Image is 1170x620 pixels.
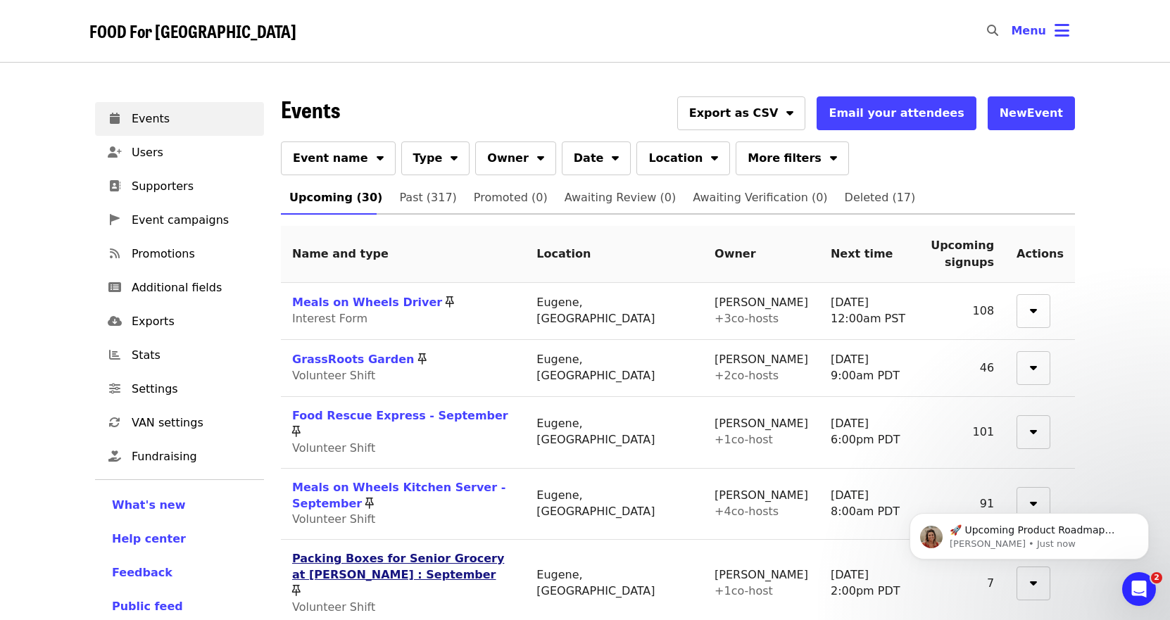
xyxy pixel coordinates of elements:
[391,181,465,215] a: Past (317)
[565,188,677,208] span: Awaiting Review (0)
[132,246,253,262] span: Promotions
[819,226,919,283] th: Next time
[1122,572,1156,606] iframe: Intercom live chat
[715,504,808,520] div: + 4 co-host s
[786,104,793,118] i: sort-down icon
[108,450,121,463] i: hand-holding-heart icon
[987,24,998,37] i: search icon
[1011,24,1046,37] span: Menu
[132,415,253,431] span: VAN settings
[292,353,414,366] a: GrassRoots Garden
[931,424,994,441] div: 101
[132,212,253,229] span: Event campaigns
[292,409,508,422] a: Food Rescue Express - September
[1000,14,1081,48] button: Toggle account menu
[109,382,120,396] i: sliders-h icon
[110,213,120,227] i: pennant icon
[109,416,120,429] i: sync icon
[292,600,375,614] span: Volunteer Shift
[703,469,819,540] td: [PERSON_NAME]
[95,339,264,372] a: Stats
[399,188,456,208] span: Past (317)
[451,149,458,163] i: sort-down icon
[89,21,296,42] a: FOOD For [GEOGRAPHIC_DATA]
[703,226,819,283] th: Owner
[281,141,396,175] button: Event name
[715,432,808,448] div: + 1 co-host
[465,181,556,215] a: Promoted (0)
[292,296,442,309] a: Meals on Wheels Driver
[1055,20,1069,41] i: bars icon
[108,281,121,294] i: list-alt icon
[689,105,779,122] span: Export as CSV
[95,237,264,271] a: Promotions
[132,110,253,127] span: Events
[95,305,264,339] a: Exports
[293,150,368,167] span: Event name
[112,600,183,613] span: Public feed
[446,296,454,309] i: thumbtack icon
[418,353,427,366] i: thumbtack icon
[677,96,806,130] button: Export as CSV
[931,303,994,320] div: 108
[703,283,819,340] td: [PERSON_NAME]
[281,92,340,125] span: Events
[562,141,631,175] button: Date
[537,149,544,163] i: sort-down icon
[95,271,264,305] a: Additional fields
[377,149,384,163] i: sort-down icon
[715,311,808,327] div: + 3 co-host s
[819,397,919,469] td: [DATE] 6:00pm PDT
[292,312,367,325] span: Interest Form
[132,178,253,195] span: Supporters
[830,149,837,163] i: sort-down icon
[525,226,703,283] th: Location
[132,448,253,465] span: Fundraising
[292,369,375,382] span: Volunteer Shift
[365,497,374,510] i: thumbtack icon
[703,397,819,469] td: [PERSON_NAME]
[112,532,186,545] span: Help center
[684,181,836,215] a: Awaiting Verification (0)
[281,181,391,215] a: Upcoming (30)
[95,170,264,203] a: Supporters
[536,567,692,600] div: Eugene, [GEOGRAPHIC_DATA]
[836,181,924,215] a: Deleted (17)
[715,368,808,384] div: + 2 co-host s
[817,96,976,130] button: Email your attendees
[132,144,253,161] span: Users
[132,279,253,296] span: Additional fields
[109,348,120,362] i: chart-bar icon
[95,406,264,440] a: VAN settings
[108,315,122,328] i: cloud-download icon
[112,497,247,514] a: What's new
[292,584,301,597] i: thumbtack icon
[292,425,301,438] i: thumbtack icon
[112,498,186,512] span: What's new
[1151,572,1162,583] span: 2
[819,340,919,397] td: [DATE] 9:00am PDT
[612,149,619,163] i: sort-down icon
[474,188,548,208] span: Promoted (0)
[1030,423,1037,436] i: sort-down icon
[693,188,827,208] span: Awaiting Verification (0)
[819,283,919,340] td: [DATE] 12:00am PST
[292,552,504,581] a: Packing Boxes for Senior Grocery at [PERSON_NAME] : September
[112,531,247,548] a: Help center
[95,203,264,237] a: Event campaigns
[475,141,556,175] button: Owner
[110,247,120,260] i: rss icon
[711,149,718,163] i: sort-down icon
[648,150,703,167] span: Location
[736,141,848,175] button: More filters
[748,150,821,167] span: More filters
[931,360,994,377] div: 46
[845,188,916,208] span: Deleted (17)
[108,146,122,159] i: user-plus icon
[292,441,375,455] span: Volunteer Shift
[292,512,375,526] span: Volunteer Shift
[95,440,264,474] a: Fundraising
